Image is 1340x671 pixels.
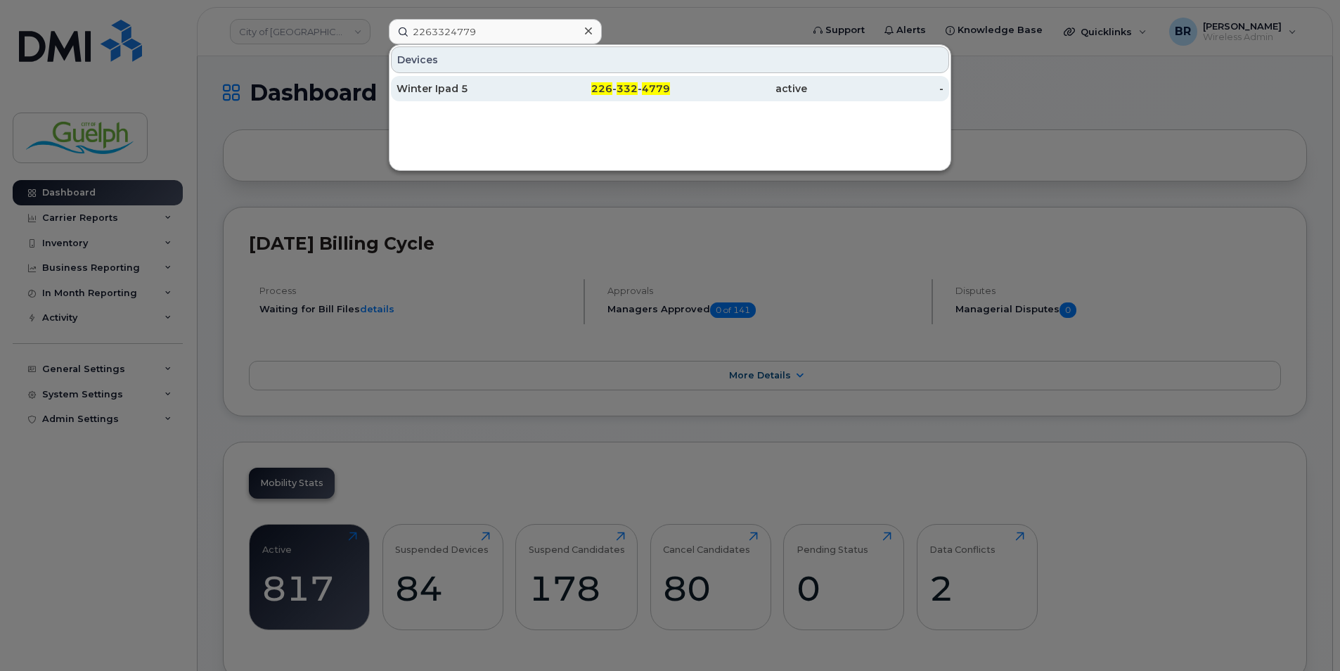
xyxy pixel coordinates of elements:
a: Winter Ipad 5226-332-4779active- [391,76,949,101]
div: active [670,82,807,96]
span: 332 [617,82,638,95]
div: Winter Ipad 5 [397,82,534,96]
div: - [807,82,944,96]
div: Devices [391,46,949,73]
div: - - [534,82,671,96]
span: 4779 [642,82,670,95]
span: 226 [591,82,612,95]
